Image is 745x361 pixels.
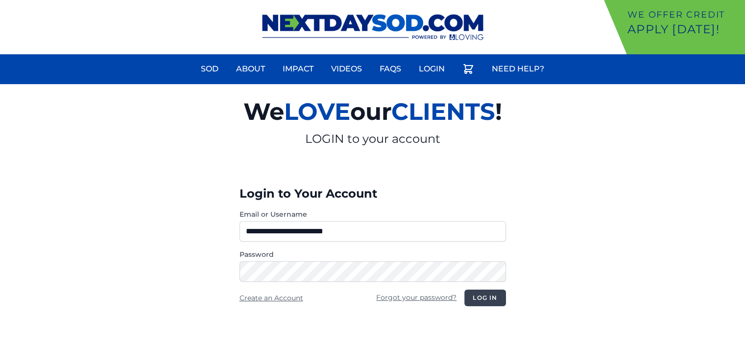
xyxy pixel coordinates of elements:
[464,290,505,306] button: Log in
[195,57,224,81] a: Sod
[376,293,457,302] a: Forgot your password?
[277,57,319,81] a: Impact
[486,57,550,81] a: Need Help?
[374,57,407,81] a: FAQs
[413,57,451,81] a: Login
[240,186,506,202] h3: Login to Your Account
[240,209,506,219] label: Email or Username
[230,57,271,81] a: About
[240,249,506,259] label: Password
[391,97,495,126] span: CLIENTS
[240,293,303,302] a: Create an Account
[284,97,350,126] span: LOVE
[627,8,741,22] p: We offer Credit
[627,22,741,37] p: Apply [DATE]!
[325,57,368,81] a: Videos
[130,131,616,147] p: LOGIN to your account
[130,92,616,131] h2: We our !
